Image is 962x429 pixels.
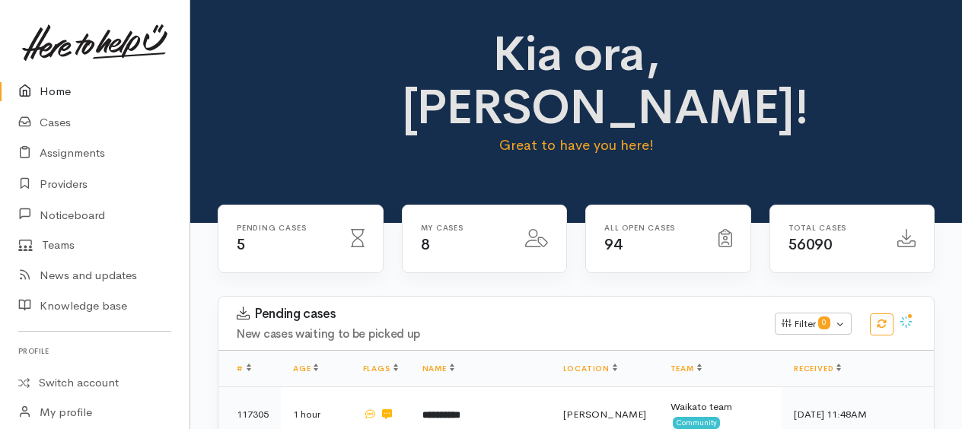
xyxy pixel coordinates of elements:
h3: Pending cases [237,307,757,322]
a: Location [563,364,617,373]
span: 8 [421,235,430,254]
p: Great to have you here! [402,135,751,156]
span: Community [673,417,721,429]
h4: New cases waiting to be picked up [237,328,757,341]
a: Flags [363,364,398,373]
span: 0 [818,316,830,329]
span: 5 [237,235,246,254]
a: Name [422,364,454,373]
button: Filter0 [775,313,852,335]
h1: Kia ora, [PERSON_NAME]! [402,27,751,135]
h6: Total cases [788,224,880,232]
h6: Profile [18,341,171,361]
h6: Pending cases [237,224,333,232]
span: [PERSON_NAME] [563,408,646,421]
h6: My cases [421,224,508,232]
a: Age [293,364,318,373]
a: Team [671,364,702,373]
h6: All Open cases [604,224,700,232]
span: 94 [604,235,622,254]
a: # [237,364,251,373]
span: 56090 [788,235,833,254]
a: Received [794,364,841,373]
